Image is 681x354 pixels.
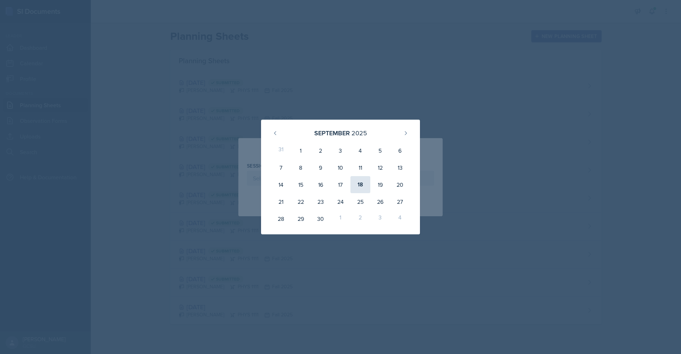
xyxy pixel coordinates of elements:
div: 17 [331,176,350,193]
div: 28 [271,210,291,227]
div: 15 [291,176,311,193]
div: 19 [370,176,390,193]
div: 23 [311,193,331,210]
div: 2 [350,210,370,227]
div: 9 [311,159,331,176]
div: 8 [291,159,311,176]
div: 1 [291,142,311,159]
div: 21 [271,193,291,210]
div: 3 [331,142,350,159]
div: 10 [331,159,350,176]
div: 18 [350,176,370,193]
div: 30 [311,210,331,227]
div: 25 [350,193,370,210]
div: 2 [311,142,331,159]
div: 4 [390,210,410,227]
div: 24 [331,193,350,210]
div: 1 [331,210,350,227]
div: 26 [370,193,390,210]
div: 7 [271,159,291,176]
div: 31 [271,142,291,159]
div: 13 [390,159,410,176]
div: 6 [390,142,410,159]
div: 2025 [351,128,367,138]
div: 29 [291,210,311,227]
div: 16 [311,176,331,193]
div: 5 [370,142,390,159]
div: 22 [291,193,311,210]
div: 11 [350,159,370,176]
div: 4 [350,142,370,159]
div: 27 [390,193,410,210]
div: 12 [370,159,390,176]
div: September [314,128,350,138]
div: 14 [271,176,291,193]
div: 20 [390,176,410,193]
div: 3 [370,210,390,227]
